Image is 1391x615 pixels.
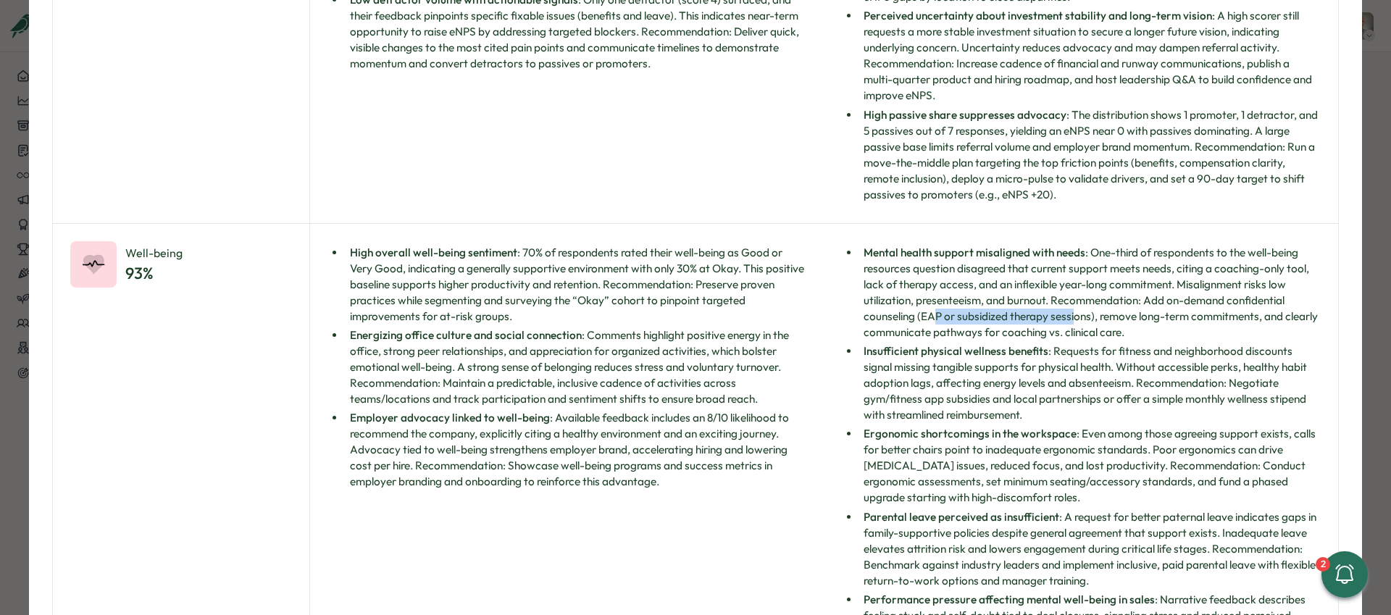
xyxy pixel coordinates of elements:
[859,343,1321,423] li: : Requests for fitness and neighborhood discounts signal missing tangible supports for physical h...
[350,328,582,342] strong: Energizing office culture and social connection
[350,411,550,424] strong: Employer advocacy linked to well-being
[345,410,806,490] li: : Available feedback includes an 8/10 likelihood to recommend the company, explicitly citing a he...
[864,108,1066,122] strong: High passive share suppresses advocacy
[859,107,1321,203] li: : The distribution shows 1 promoter, 1 detractor, and 5 passives out of 7 responses, yielding an ...
[859,8,1321,104] li: : A high scorer still requests a more stable investment situation to secure a longer future visio...
[864,246,1085,259] strong: Mental health support misaligned with needs
[125,244,183,262] p: Well-being
[864,344,1048,358] strong: Insufficient physical wellness benefits
[345,327,806,407] li: : Comments highlight positive energy in the office, strong peer relationships, and appreciation f...
[859,509,1321,589] li: : A request for better paternal leave indicates gaps in family-supportive policies despite genera...
[350,246,517,259] strong: High overall well-being sentiment
[864,510,1059,524] strong: Parental leave perceived as insufficient
[864,9,1212,22] strong: Perceived uncertainty about investment stability and long-term vision
[1316,557,1330,572] div: 2
[1321,551,1368,598] button: 2
[125,262,183,285] p: 93 %
[864,593,1155,606] strong: Performance pressure affecting mental well-being in sales
[345,245,806,325] li: : 70% of respondents rated their well-being as Good or Very Good, indicating a generally supporti...
[859,426,1321,506] li: : Even among those agreeing support exists, calls for better chairs point to inadequate ergonomic...
[859,245,1321,340] li: : One-third of respondents to the well-being resources question disagreed that current support me...
[864,427,1077,440] strong: Ergonomic shortcomings in the workspace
